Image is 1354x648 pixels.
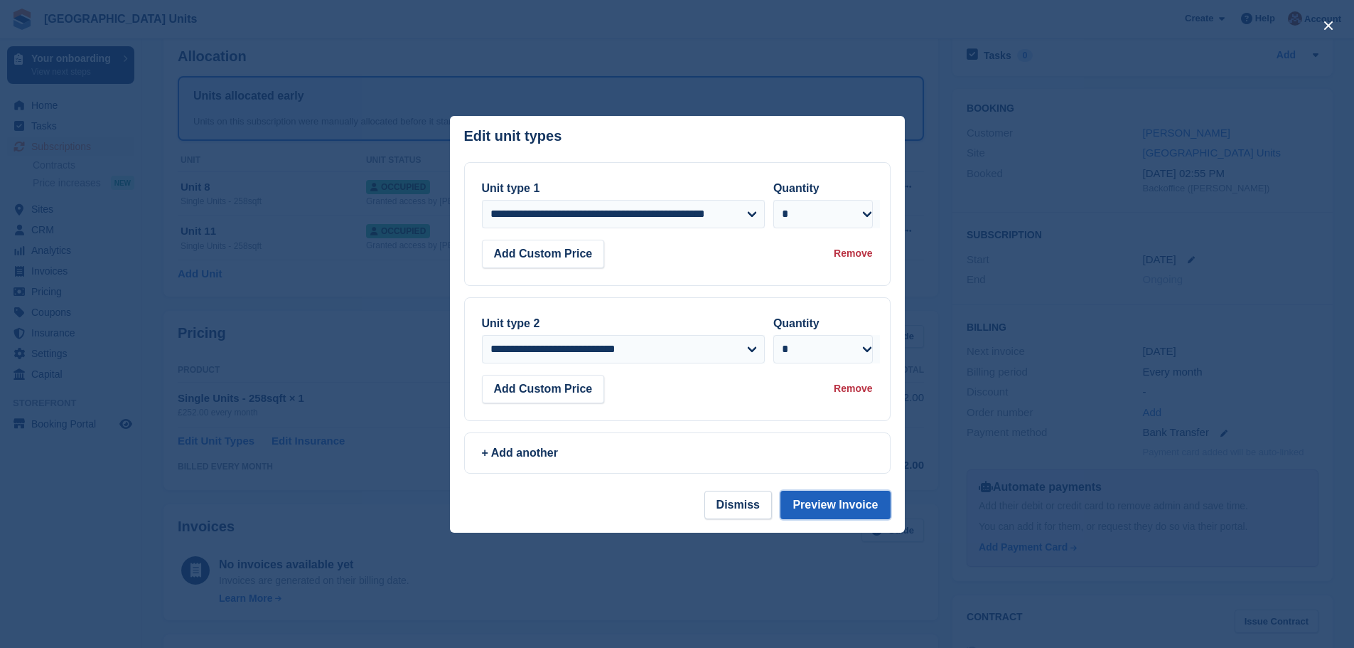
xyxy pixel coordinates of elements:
label: Quantity [773,317,820,329]
a: + Add another [464,432,891,474]
label: Quantity [773,182,820,194]
p: Edit unit types [464,128,562,144]
button: Add Custom Price [482,375,605,403]
label: Unit type 1 [482,182,540,194]
label: Unit type 2 [482,317,540,329]
button: Dismiss [704,491,772,519]
button: close [1317,14,1340,37]
button: Add Custom Price [482,240,605,268]
div: Remove [834,381,872,396]
button: Preview Invoice [780,491,890,519]
div: + Add another [482,445,873,462]
div: Remove [834,246,872,261]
